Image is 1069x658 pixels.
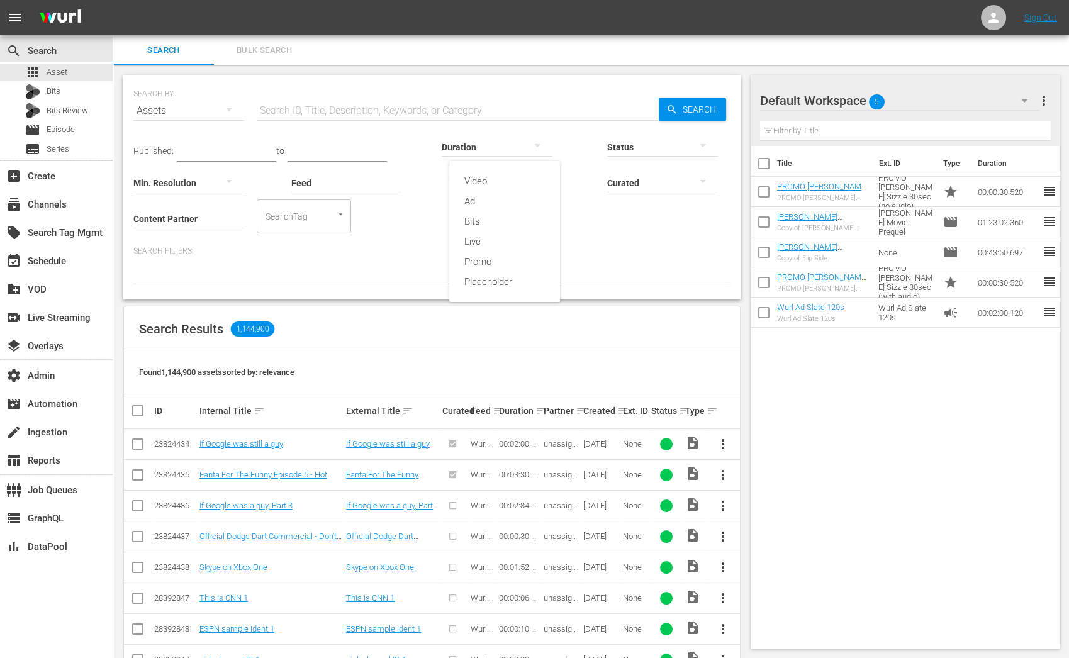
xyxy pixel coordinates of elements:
[449,272,560,292] div: Placeholder
[449,211,560,231] div: Bits
[449,252,560,272] div: Promo
[449,171,560,191] div: Video
[449,191,560,211] div: Ad
[449,231,560,252] div: Live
